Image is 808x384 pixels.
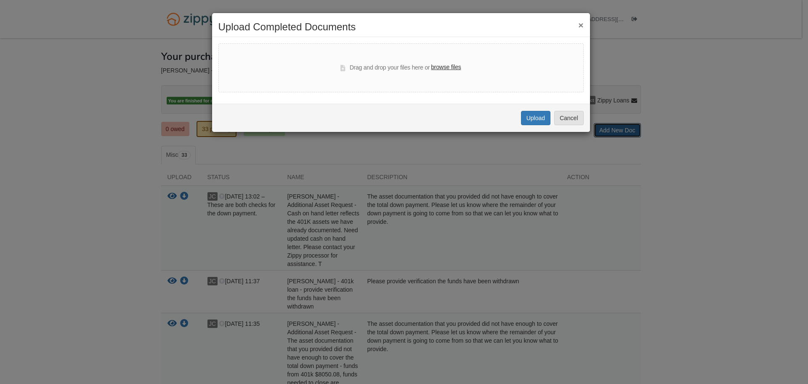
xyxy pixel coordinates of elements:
div: Drag and drop your files here or [340,63,461,73]
button: Cancel [554,111,584,125]
button: × [578,21,583,30]
button: Upload [521,111,550,125]
h2: Upload Completed Documents [218,21,584,32]
label: browse files [431,63,461,72]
